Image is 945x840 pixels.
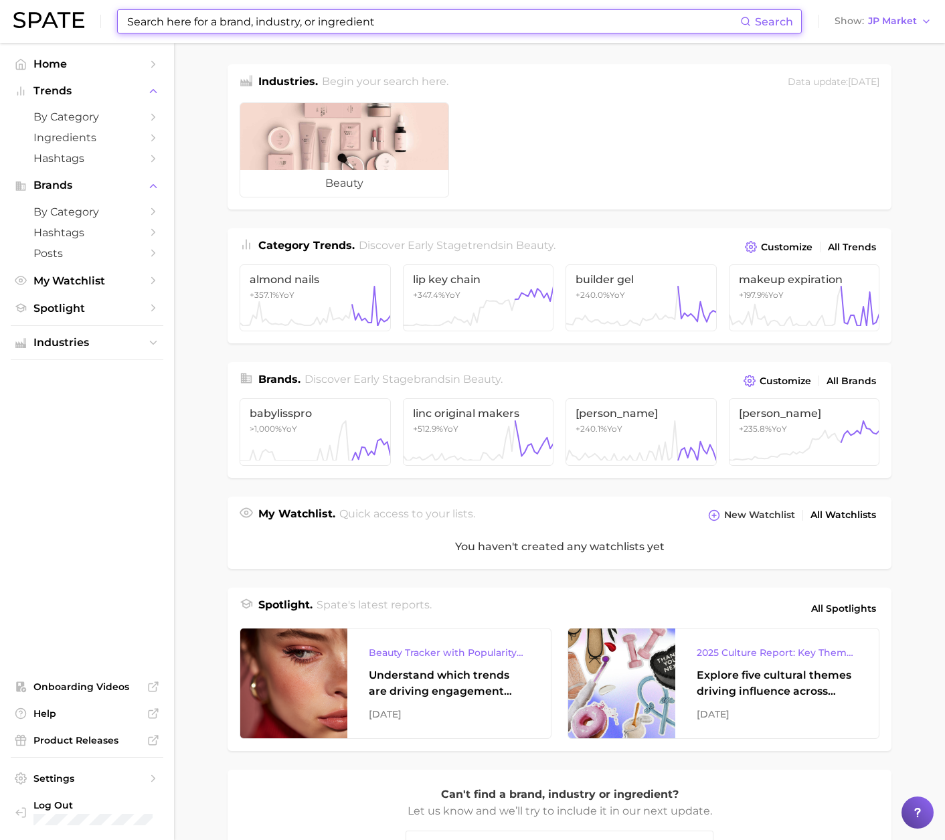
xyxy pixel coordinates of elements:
span: Discover Early Stage brands in . [305,373,503,386]
span: Hashtags [33,226,141,239]
span: Help [33,707,141,720]
a: beauty [240,102,449,197]
span: Spotlight [33,302,141,315]
button: Brands [11,175,163,195]
div: You haven't created any watchlists yet [228,525,891,569]
a: Help [11,703,163,724]
div: [DATE] [697,706,857,722]
a: My Watchlist [11,270,163,291]
span: Trends [33,85,141,97]
button: Customize [740,371,814,390]
a: 2025 Culture Report: Key Themes That Are Shaping Consumer DemandExplore five cultural themes driv... [568,628,879,739]
button: Trends [11,81,163,101]
a: Posts [11,243,163,264]
span: [PERSON_NAME] [576,407,707,420]
a: All Watchlists [807,506,879,524]
span: Show [835,17,864,25]
span: Settings [33,772,141,784]
span: Ingredients [33,131,141,144]
a: All Spotlights [808,597,879,620]
div: Data update: [DATE] [788,74,879,92]
span: Customize [760,375,811,387]
span: beauty [516,239,553,252]
span: Product Releases [33,734,141,746]
h1: Spotlight. [258,597,313,620]
span: babylisspro [250,407,381,420]
a: [PERSON_NAME]+235.8%YoY [729,398,880,465]
span: +240.1% YoY [576,424,622,434]
button: Customize [742,238,816,256]
span: beauty [240,170,448,197]
span: builder gel [576,273,707,286]
a: linc original makers+512.9%YoY [403,398,554,465]
span: Posts [33,247,141,260]
span: [PERSON_NAME] [739,407,870,420]
span: All Brands [827,375,876,387]
h1: My Watchlist. [258,506,335,525]
a: Settings [11,768,163,788]
a: by Category [11,106,163,127]
span: All Watchlists [810,509,876,521]
span: beauty [463,373,501,386]
p: Let us know and we’ll try to include it in our next update. [406,803,713,820]
span: +347.4% YoY [413,290,460,300]
a: Beauty Tracker with Popularity IndexUnderstand which trends are driving engagement across platfor... [240,628,551,739]
a: Home [11,54,163,74]
span: almond nails [250,273,381,286]
span: Home [33,58,141,70]
span: linc original makers [413,407,544,420]
button: New Watchlist [705,506,798,525]
button: ShowJP Market [831,13,935,30]
div: [DATE] [369,706,529,722]
a: Product Releases [11,730,163,750]
span: Customize [761,242,812,253]
span: +512.9% YoY [413,424,458,434]
a: babylisspro>1,000%YoY [240,398,391,465]
h2: Quick access to your lists. [339,506,475,525]
a: almond nails+357.1%YoY [240,264,391,331]
img: SPATE [13,12,84,28]
span: All Trends [828,242,876,253]
span: All Spotlights [811,600,876,616]
div: Beauty Tracker with Popularity Index [369,645,529,661]
span: Log Out [33,799,153,811]
div: Understand which trends are driving engagement across platforms in the skin, hair, makeup, and fr... [369,667,529,699]
span: My Watchlist [33,274,141,287]
a: Log out. Currently logged in with e-mail yumi.toki@spate.nyc. [11,795,163,829]
a: Hashtags [11,148,163,169]
span: New Watchlist [724,509,795,521]
span: >1,000% [250,424,282,434]
h2: Spate's latest reports. [317,597,432,620]
span: Search [755,15,793,28]
span: by Category [33,110,141,123]
a: Onboarding Videos [11,677,163,697]
span: by Category [33,205,141,218]
span: Brands [33,179,141,191]
span: +197.9% YoY [739,290,784,300]
a: Hashtags [11,222,163,243]
span: lip key chain [413,273,544,286]
span: Brands . [258,373,300,386]
span: +357.1% YoY [250,290,294,300]
span: Discover Early Stage trends in . [359,239,555,252]
span: YoY [250,424,297,434]
h1: Industries. [258,74,318,92]
a: builder gel+240.0%YoY [566,264,717,331]
div: Explore five cultural themes driving influence across beauty, food, and pop culture. [697,667,857,699]
a: [PERSON_NAME]+240.1%YoY [566,398,717,465]
button: Industries [11,333,163,353]
a: Ingredients [11,127,163,148]
span: makeup expiration [739,273,870,286]
span: Onboarding Videos [33,681,141,693]
a: by Category [11,201,163,222]
span: Hashtags [33,152,141,165]
a: lip key chain+347.4%YoY [403,264,554,331]
div: 2025 Culture Report: Key Themes That Are Shaping Consumer Demand [697,645,857,661]
h2: Begin your search here. [322,74,448,92]
a: makeup expiration+197.9%YoY [729,264,880,331]
span: +240.0% YoY [576,290,625,300]
span: Category Trends . [258,239,355,252]
a: All Trends [825,238,879,256]
span: Industries [33,337,141,349]
a: Spotlight [11,298,163,319]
